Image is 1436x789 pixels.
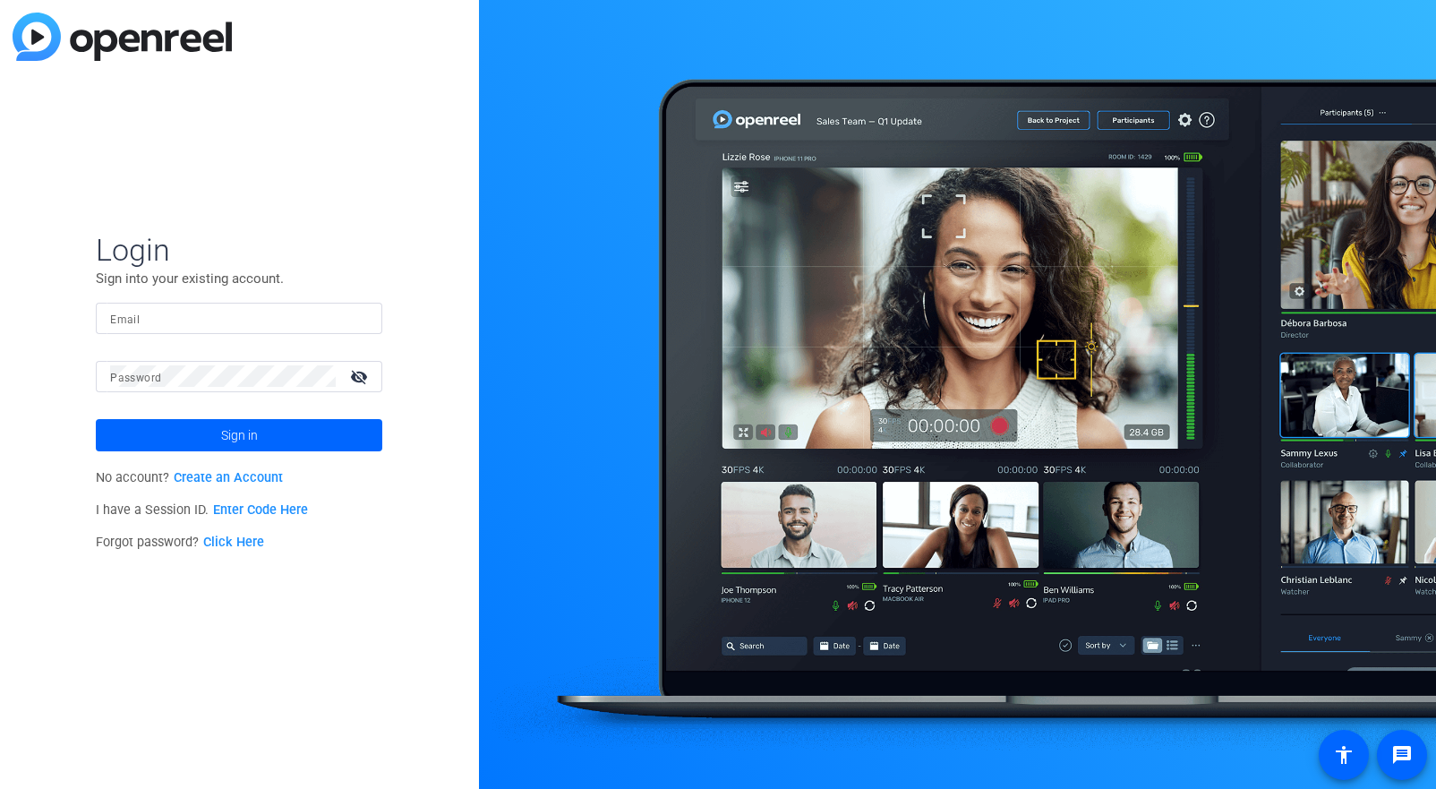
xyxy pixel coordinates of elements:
a: Enter Code Here [213,502,308,518]
mat-icon: accessibility [1333,744,1355,766]
a: Create an Account [174,470,283,485]
a: Click Here [203,535,264,550]
input: Enter Email Address [110,307,368,329]
span: Login [96,231,382,269]
button: Sign in [96,419,382,451]
span: No account? [96,470,283,485]
img: blue-gradient.svg [13,13,232,61]
p: Sign into your existing account. [96,269,382,288]
mat-label: Password [110,372,161,384]
span: Forgot password? [96,535,264,550]
span: I have a Session ID. [96,502,308,518]
mat-icon: visibility_off [339,364,382,390]
span: Sign in [221,413,258,458]
mat-icon: message [1391,744,1413,766]
mat-label: Email [110,313,140,326]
